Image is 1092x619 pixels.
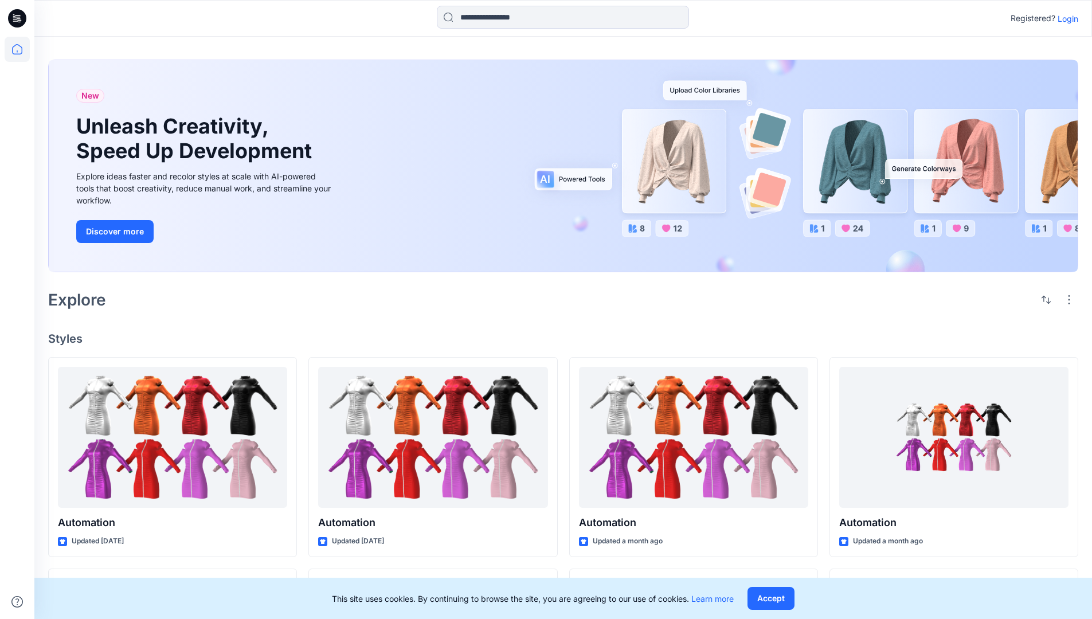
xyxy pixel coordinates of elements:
p: Registered? [1011,11,1055,25]
h1: Unleash Creativity, Speed Up Development [76,114,317,163]
p: Automation [579,515,808,531]
h4: Styles [48,332,1078,346]
a: Automation [579,367,808,508]
p: Login [1058,13,1078,25]
p: Updated a month ago [853,535,923,547]
h2: Explore [48,291,106,309]
p: Updated a month ago [593,535,663,547]
p: Automation [839,515,1068,531]
a: Learn more [691,594,734,604]
button: Discover more [76,220,154,243]
button: Accept [747,587,794,610]
a: Automation [839,367,1068,508]
p: Updated [DATE] [332,535,384,547]
p: This site uses cookies. By continuing to browse the site, you are agreeing to our use of cookies. [332,593,734,605]
a: Automation [318,367,547,508]
span: New [81,89,99,103]
a: Discover more [76,220,334,243]
p: Updated [DATE] [72,535,124,547]
div: Explore ideas faster and recolor styles at scale with AI-powered tools that boost creativity, red... [76,170,334,206]
p: Automation [58,515,287,531]
a: Automation [58,367,287,508]
p: Automation [318,515,547,531]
